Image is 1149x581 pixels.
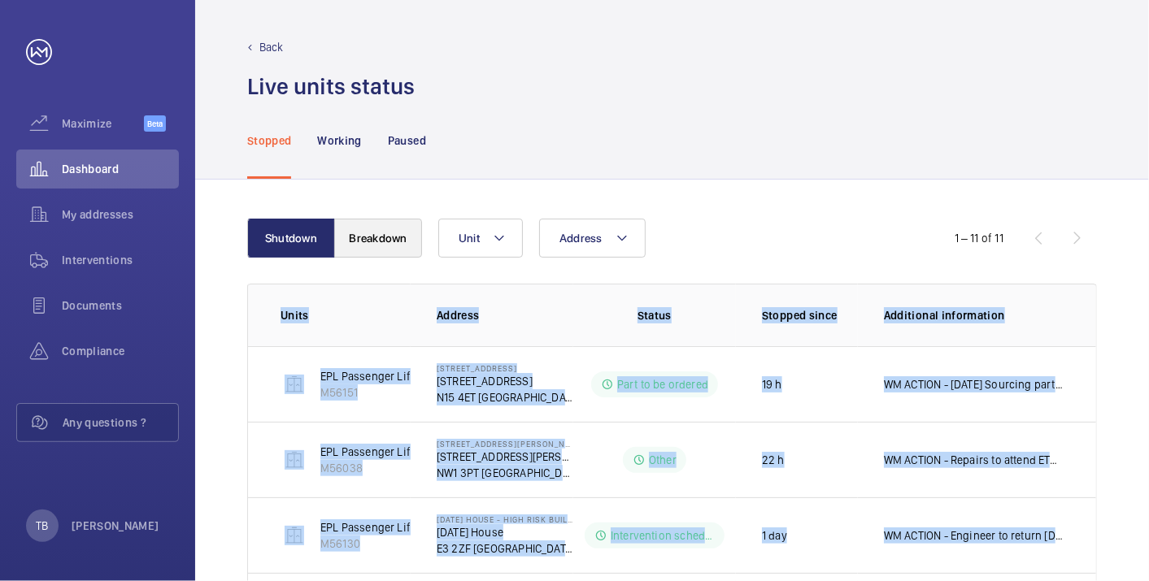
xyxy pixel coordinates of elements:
button: Breakdown [334,219,422,258]
p: Intervention scheduled [611,527,715,544]
button: Address [539,219,646,258]
h1: Live units status [247,72,415,102]
p: TB [36,518,48,534]
p: 19 h [762,376,782,392]
p: [STREET_ADDRESS][PERSON_NAME] [437,439,573,449]
img: elevator.svg [285,450,304,470]
p: Working [317,132,361,149]
img: elevator.svg [285,375,304,394]
p: WM ACTION - [DATE] Sourcing parts. [884,376,1064,392]
button: Shutdown [247,219,335,258]
p: [STREET_ADDRESS] [437,363,573,373]
span: Interventions [62,252,179,268]
span: Any questions ? [63,414,178,431]
p: Other [649,452,677,468]
p: 1 day [762,527,787,544]
span: Beta [144,115,166,132]
span: Unit [459,232,480,245]
p: [STREET_ADDRESS][PERSON_NAME] [437,449,573,465]
span: My addresses [62,206,179,223]
p: [STREET_ADDRESS] [437,373,573,389]
span: Dashboard [62,161,179,177]
span: Maximize [62,115,144,132]
p: EPL Passenger Lift [320,368,414,384]
p: [DATE] House [437,524,573,540]
p: Additional information [884,307,1064,323]
p: Units [281,307,411,323]
p: Stopped since [762,307,858,323]
p: 22 h [762,452,785,468]
p: M56151 [320,384,414,401]
p: Paused [388,132,426,149]
p: N15 4ET [GEOGRAPHIC_DATA] [437,389,573,405]
p: [PERSON_NAME] [72,518,159,534]
p: M56038 [320,460,414,476]
p: WM ACTION - Engineer to return [DATE] [DATE] [884,527,1064,544]
p: Address [437,307,573,323]
img: elevator.svg [285,526,304,545]
button: Unit [438,219,523,258]
p: WM ACTION - Repairs to attend ETA TBC 16.09 [884,452,1064,468]
span: Documents [62,297,179,314]
p: M56130 [320,535,414,552]
span: Address [559,232,603,245]
p: Stopped [247,132,291,149]
div: 1 – 11 of 11 [955,230,1003,246]
span: Compliance [62,343,179,359]
p: EPL Passenger Lift [320,444,414,460]
p: E3 2ZF [GEOGRAPHIC_DATA] [437,540,573,557]
p: [DATE] House - High Risk Building [437,514,573,524]
p: Part to be ordered [617,376,708,392]
p: Back [259,39,284,55]
p: Status [585,307,725,323]
p: EPL Passenger Lift [320,519,414,535]
p: NW1 3PT [GEOGRAPHIC_DATA] [437,465,573,481]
